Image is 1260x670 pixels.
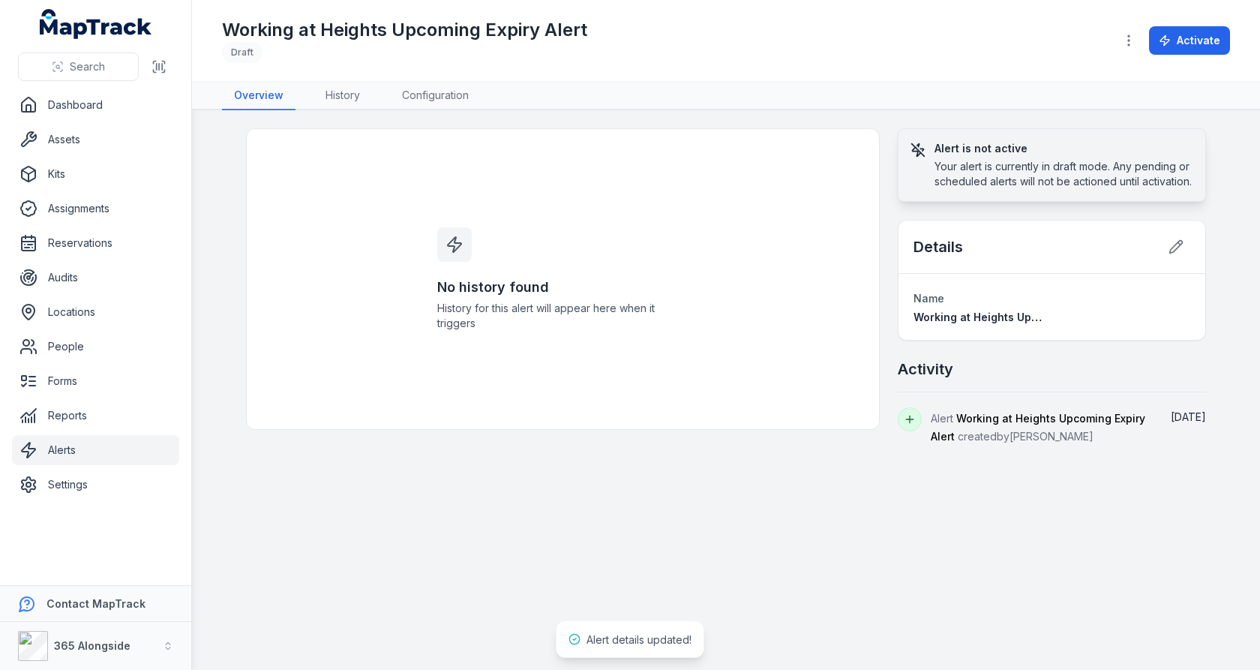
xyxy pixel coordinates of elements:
[12,470,179,500] a: Settings
[934,159,1193,189] div: Your alert is currently in draft mode. Any pending or scheduled alerts will not be actioned until...
[913,311,1133,323] span: Working at Heights Upcoming Expiry Alert
[12,125,179,155] a: Assets
[222,18,587,42] h1: Working at Heights Upcoming Expiry Alert
[12,366,179,396] a: Forms
[586,633,691,646] span: Alert details updated!
[12,332,179,362] a: People
[1149,26,1230,55] button: Activate
[12,159,179,189] a: Kits
[40,9,152,39] a: MapTrack
[437,301,689,331] span: History for this alert will appear here when it triggers
[913,236,963,257] h2: Details
[931,412,1145,443] span: Working at Heights Upcoming Expiry Alert
[898,359,953,380] h2: Activity
[931,412,1145,443] span: Alert created by [PERSON_NAME]
[222,82,295,110] a: Overview
[934,141,1193,156] h3: Alert is not active
[1171,410,1206,423] time: 04/09/2025, 12:42:52 pm
[12,401,179,431] a: Reports
[54,639,130,652] strong: 365 Alongside
[46,597,145,610] strong: Contact MapTrack
[390,82,481,110] a: Configuration
[18,53,139,81] button: Search
[12,90,179,120] a: Dashboard
[12,263,179,293] a: Audits
[913,292,944,305] span: Name
[222,42,262,63] div: Draft
[12,435,179,465] a: Alerts
[12,228,179,258] a: Reservations
[12,194,179,224] a: Assignments
[437,277,689,298] h3: No history found
[12,297,179,327] a: Locations
[1171,410,1206,423] span: [DATE]
[70,59,105,74] span: Search
[313,82,372,110] a: History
